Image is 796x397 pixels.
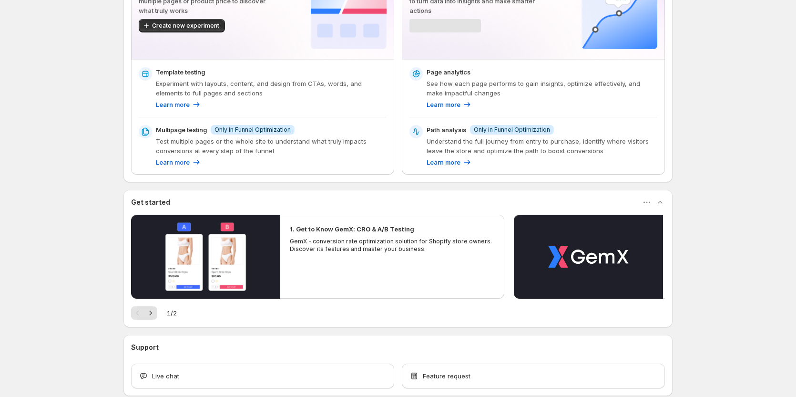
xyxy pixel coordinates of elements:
p: Page analytics [427,67,470,77]
p: Learn more [156,100,190,109]
p: Learn more [427,157,460,167]
span: Only in Funnel Optimization [214,126,291,134]
p: Path analysis [427,125,466,135]
p: Learn more [427,100,460,109]
p: See how each page performs to gain insights, optimize effectively, and make impactful changes [427,79,657,98]
h3: Support [131,343,159,352]
p: Learn more [156,157,190,167]
span: 1 / 2 [167,308,177,318]
a: Learn more [427,157,472,167]
a: Learn more [427,100,472,109]
span: Only in Funnel Optimization [474,126,550,134]
nav: Pagination [131,306,157,320]
span: Live chat [152,371,179,381]
p: Template testing [156,67,205,77]
span: Create new experiment [152,22,219,30]
p: GemX - conversion rate optimization solution for Shopify store owners. Discover its features and ... [290,238,495,253]
button: Next [144,306,157,320]
p: Multipage testing [156,125,207,135]
button: Create new experiment [139,19,225,32]
button: Play video [131,215,280,299]
span: Feature request [423,371,470,381]
a: Learn more [156,100,201,109]
p: Understand the full journey from entry to purchase, identify where visitors leave the store and o... [427,136,657,156]
h3: Get started [131,198,170,207]
p: Test multiple pages or the whole site to understand what truly impacts conversions at every step ... [156,136,387,156]
a: Learn more [156,157,201,167]
h2: 1. Get to Know GemX: CRO & A/B Testing [290,224,414,234]
button: Play video [514,215,663,299]
p: Experiment with layouts, content, and design from CTAs, words, and elements to full pages and sec... [156,79,387,98]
